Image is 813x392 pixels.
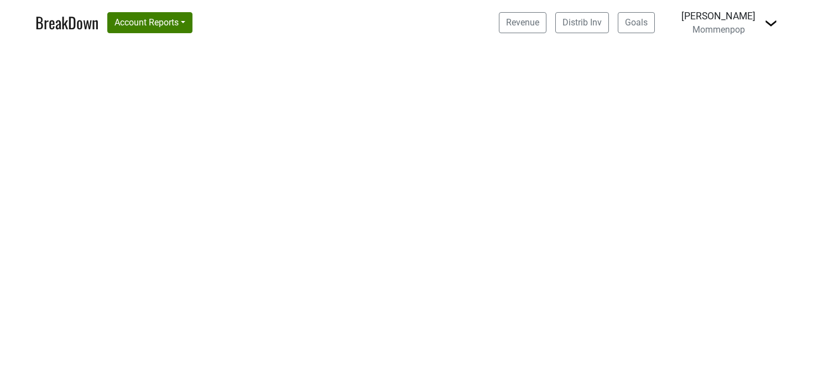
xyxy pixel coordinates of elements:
[499,12,546,33] a: Revenue
[107,12,192,33] button: Account Reports
[681,9,755,23] div: [PERSON_NAME]
[764,17,778,30] img: Dropdown Menu
[692,24,745,35] span: Mommenpop
[618,12,655,33] a: Goals
[35,11,98,34] a: BreakDown
[555,12,609,33] a: Distrib Inv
